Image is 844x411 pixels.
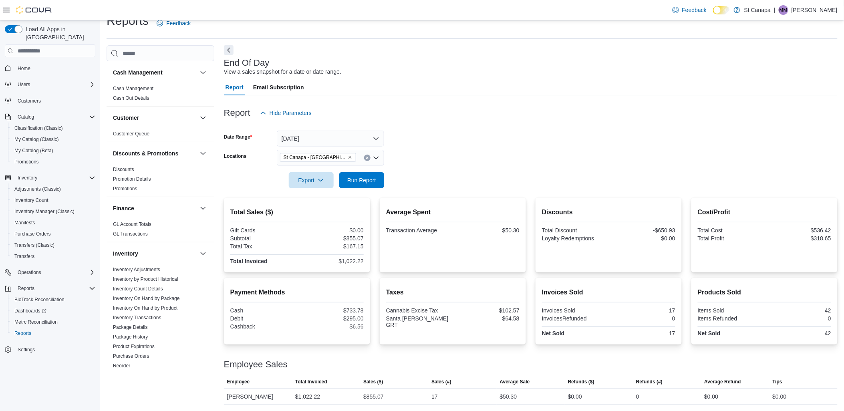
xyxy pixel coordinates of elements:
div: -$650.93 [610,227,675,234]
span: Metrc Reconciliation [14,319,58,325]
button: Inventory [198,249,208,258]
button: Customer [198,113,208,123]
a: Promotion Details [113,176,151,182]
div: Total Cost [698,227,763,234]
div: $536.42 [766,227,831,234]
div: $50.30 [500,392,517,401]
span: Load All Apps in [GEOGRAPHIC_DATA] [22,25,95,41]
div: $6.56 [298,323,364,330]
span: Inventory Adjustments [113,266,160,273]
a: Inventory Count [11,195,52,205]
div: $855.07 [363,392,384,401]
div: $0.00 [568,392,582,401]
div: Loyalty Redemptions [542,235,607,242]
h3: Employee Sales [224,360,288,369]
span: Promotions [113,185,137,192]
span: Reports [14,284,95,293]
h3: End Of Day [224,58,270,68]
a: Purchase Orders [11,229,54,239]
div: Gift Cards [230,227,296,234]
div: Debit [230,315,296,322]
span: Users [14,80,95,89]
span: Reports [14,330,31,336]
strong: Net Sold [542,330,565,336]
p: St Canapa [744,5,771,15]
a: Reports [11,328,34,338]
div: 17 [610,330,675,336]
div: $1,022.22 [295,392,320,401]
a: Reorder [113,363,130,369]
a: Manifests [11,218,38,228]
div: Customer [107,129,214,142]
h3: Customer [113,114,139,122]
div: Mike Martinez [779,5,788,15]
button: Purchase Orders [8,228,99,240]
a: Purchase Orders [113,353,149,359]
span: Run Report [347,176,376,184]
a: Classification (Classic) [11,123,66,133]
p: | [774,5,776,15]
span: Users [18,81,30,88]
span: Adjustments (Classic) [14,186,61,192]
span: Reports [18,285,34,292]
span: Settings [14,345,95,355]
div: $0.00 [298,227,364,234]
a: Settings [14,345,38,355]
a: Inventory Transactions [113,315,161,320]
button: Inventory Count [8,195,99,206]
button: My Catalog (Classic) [8,134,99,145]
div: $64.58 [454,315,520,322]
span: Classification (Classic) [11,123,95,133]
span: Average Sale [500,379,530,385]
span: Dashboards [14,308,46,314]
button: Transfers [8,251,99,262]
a: Promotions [11,157,42,167]
a: GL Transactions [113,231,148,237]
div: Items Refunded [698,315,763,322]
a: GL Account Totals [113,222,151,227]
strong: Net Sold [698,330,721,336]
div: Total Discount [542,227,607,234]
button: Discounts & Promotions [113,149,197,157]
span: Average Refund [704,379,741,385]
div: Discounts & Promotions [107,165,214,197]
div: 42 [766,307,831,314]
a: My Catalog (Classic) [11,135,62,144]
button: Transfers (Classic) [8,240,99,251]
a: Package History [113,334,148,340]
button: Metrc Reconciliation [8,316,99,328]
button: [DATE] [277,131,384,147]
button: Customers [2,95,99,107]
span: Catalog [18,114,34,120]
span: Sales ($) [363,379,383,385]
h2: Taxes [386,288,520,297]
button: Finance [198,203,208,213]
button: Discounts & Promotions [198,149,208,158]
a: Cash Out Details [113,95,149,101]
a: Cash Management [113,86,153,91]
button: Run Report [339,172,384,188]
span: Operations [14,268,95,277]
span: Inventory On Hand by Product [113,305,177,311]
h2: Total Sales ($) [230,208,364,217]
a: Home [14,64,34,73]
span: Product Expirations [113,343,155,350]
a: Inventory On Hand by Package [113,296,180,301]
span: Dashboards [11,306,95,316]
div: Items Sold [698,307,763,314]
h2: Cost/Profit [698,208,831,217]
span: Inventory Count Details [113,286,163,292]
button: Catalog [14,112,37,122]
span: Inventory Count [14,197,48,203]
div: Cash [230,307,296,314]
div: Total Profit [698,235,763,242]
label: Date Range [224,134,252,140]
span: Catalog [14,112,95,122]
strong: Total Invoiced [230,258,268,264]
div: 0 [766,315,831,322]
div: $855.07 [298,235,364,242]
span: Home [14,63,95,73]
